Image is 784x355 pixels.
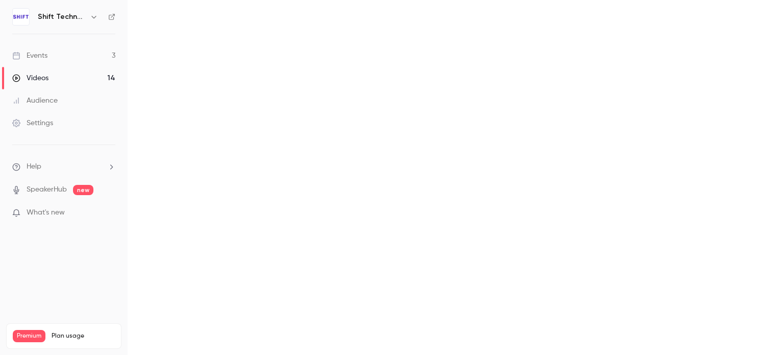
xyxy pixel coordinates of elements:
[73,185,93,195] span: new
[12,161,115,172] li: help-dropdown-opener
[103,208,115,218] iframe: Noticeable Trigger
[12,118,53,128] div: Settings
[27,161,41,172] span: Help
[27,207,65,218] span: What's new
[13,330,45,342] span: Premium
[13,9,29,25] img: Shift Technology
[38,12,86,22] h6: Shift Technology
[12,51,47,61] div: Events
[12,73,48,83] div: Videos
[12,96,58,106] div: Audience
[27,184,67,195] a: SpeakerHub
[52,332,115,340] span: Plan usage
